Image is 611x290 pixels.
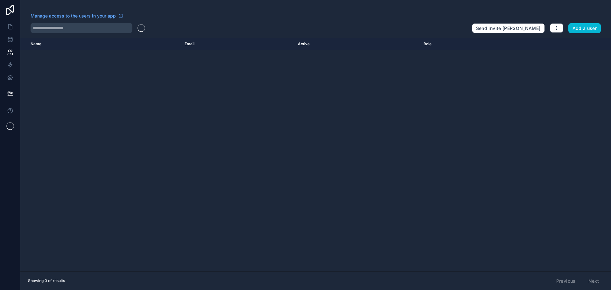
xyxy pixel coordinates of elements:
a: Manage access to the users in your app [31,13,123,19]
span: Manage access to the users in your app [31,13,116,19]
th: Name [20,38,181,50]
button: Send invite [PERSON_NAME] [472,23,545,33]
th: Email [181,38,294,50]
th: Role [420,38,521,50]
span: Showing 0 of results [28,278,65,283]
div: scrollable content [20,38,611,272]
th: Active [294,38,419,50]
button: Add a user [568,23,601,33]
